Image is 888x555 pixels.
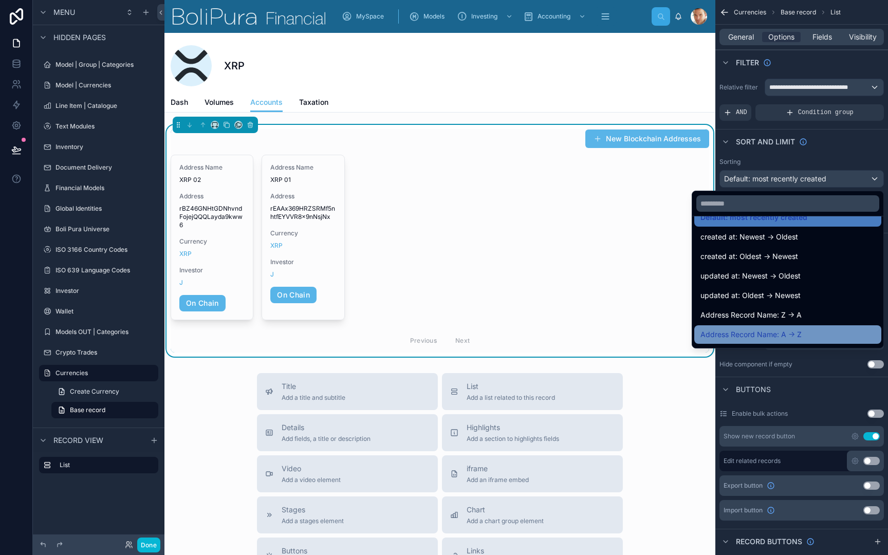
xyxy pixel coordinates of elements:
img: App logo [173,8,325,25]
a: Models [406,7,452,26]
span: Address Name [270,163,336,172]
span: Add an iframe embed [467,476,529,484]
span: updated at: Newest -> Oldest [700,270,801,282]
button: ListAdd a list related to this record [442,373,623,410]
span: Investor [270,258,336,266]
a: On Chain [179,295,226,311]
span: Investor [179,266,245,274]
span: Add fields, a title or description [282,435,371,443]
span: Dash [171,97,188,107]
a: XRP [270,242,283,250]
span: XRP 01 [270,176,336,184]
span: Models [423,12,445,21]
a: Investing [454,7,518,26]
span: Currency [270,229,336,237]
span: Stages [282,505,344,515]
span: Accounts [250,97,283,107]
span: Add a section to highlights fields [467,435,559,443]
button: HighlightsAdd a section to highlights fields [442,414,623,451]
button: iframeAdd an iframe embed [442,455,623,492]
div: scrollable content [334,5,652,28]
span: updated at: Oldest -> Newest [700,289,801,302]
span: Video [282,464,341,474]
span: Taxation [299,97,328,107]
span: rEAAx369HRZSRMf5nhtfEYVVR8x9nNsjNx [270,205,336,221]
span: Details [282,422,371,433]
a: Address NameXRP 02AddressrBZ46GNHtGDNhvndFojejQQQLayda9kww6CurrencyXRPInvestorJOn Chain [171,155,253,320]
a: Accounts [250,93,283,113]
button: DetailsAdd fields, a title or description [257,414,438,451]
a: Dash [171,93,188,114]
button: ChartAdd a chart group element [442,496,623,533]
span: Add a list related to this record [467,394,555,402]
span: XRP 02 [179,176,245,184]
a: J [270,270,274,279]
span: Accounting [538,12,570,21]
span: created at: Oldest -> Newest [700,250,798,263]
a: XRP [179,250,192,258]
span: created at: Newest -> Oldest [700,231,798,243]
span: rBZ46GNHtGDNhvndFojejQQQLayda9kww6 [179,205,245,229]
span: Chart [467,505,544,515]
a: MySpace [339,7,391,26]
span: Add a stages element [282,517,344,525]
span: Title [282,381,345,392]
button: VideoAdd a video element [257,455,438,492]
span: Volumes [205,97,234,107]
a: Address NameXRP 01AddressrEAAx369HRZSRMf5nhtfEYVVR8x9nNsjNxCurrencyXRPInvestorJOn Chain [262,155,344,320]
span: MySpace [356,12,384,21]
a: Taxation [299,93,328,114]
h1: XRP [224,59,245,73]
span: Default: most recently created [700,211,807,224]
a: J [179,279,183,287]
a: Volumes [205,93,234,114]
a: On Chain [270,287,317,303]
span: Add a video element [282,476,341,484]
button: StagesAdd a stages element [257,496,438,533]
span: Add a title and subtitle [282,394,345,402]
span: Address Record Name: Z -> A [700,309,802,321]
span: iframe [467,464,529,474]
span: Address Record Name: A -> Z [700,328,802,341]
span: Highlights [467,422,559,433]
span: Investing [471,12,497,21]
span: List [467,381,555,392]
a: Accounting [520,7,591,26]
button: TitleAdd a title and subtitle [257,373,438,410]
span: Address Name [179,163,245,172]
span: Address [179,192,245,200]
span: Add a chart group element [467,517,544,525]
button: New Blockchain Addresses [585,129,709,148]
span: Address [270,192,336,200]
span: Currency [179,237,245,246]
